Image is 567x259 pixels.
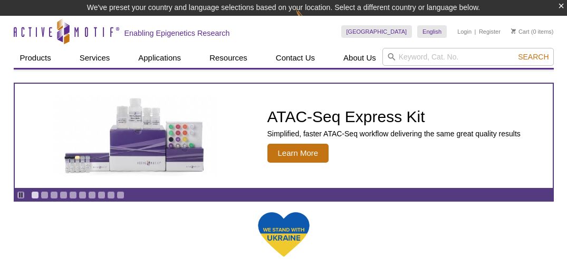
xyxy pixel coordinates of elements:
[98,191,105,199] a: Go to slide 8
[14,48,57,68] a: Products
[267,129,521,138] p: Simplified, faster ATAC-Seq workflow delivering the same great quality results
[15,84,553,188] a: ATAC-Seq Express Kit ATAC-Seq Express Kit Simplified, faster ATAC-Seq workflow delivering the sam...
[124,28,230,38] h2: Enabling Epigenetics Research
[511,28,530,35] a: Cart
[203,48,254,68] a: Resources
[257,211,310,258] img: We Stand With Ukraine
[295,8,323,33] img: Change Here
[511,28,516,34] img: Your Cart
[15,84,553,188] article: ATAC-Seq Express Kit
[475,25,476,38] li: |
[457,28,472,35] a: Login
[60,191,68,199] a: Go to slide 4
[511,25,554,38] li: (0 items)
[69,191,77,199] a: Go to slide 5
[337,48,382,68] a: About Us
[88,191,96,199] a: Go to slide 7
[132,48,187,68] a: Applications
[382,48,554,66] input: Keyword, Cat. No.
[479,28,501,35] a: Register
[31,191,39,199] a: Go to slide 1
[341,25,412,38] a: [GEOGRAPHIC_DATA]
[270,48,321,68] a: Contact Us
[417,25,447,38] a: English
[50,191,58,199] a: Go to slide 3
[515,52,552,62] button: Search
[107,191,115,199] a: Go to slide 9
[41,191,49,199] a: Go to slide 2
[518,53,549,61] span: Search
[267,144,329,163] span: Learn More
[79,191,87,199] a: Go to slide 6
[49,96,223,176] img: ATAC-Seq Express Kit
[117,191,124,199] a: Go to slide 10
[267,109,521,125] h2: ATAC-Seq Express Kit
[17,191,25,199] a: Toggle autoplay
[73,48,117,68] a: Services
